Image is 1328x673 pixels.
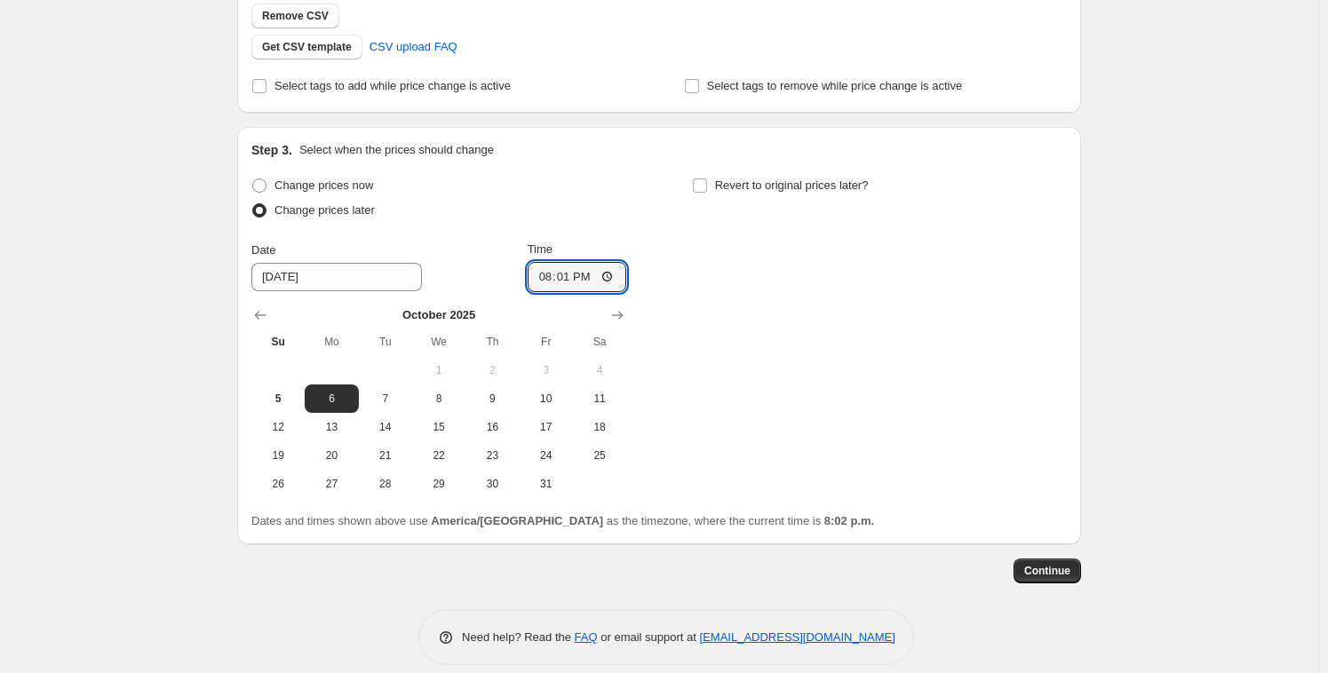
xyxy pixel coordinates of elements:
[251,470,305,498] button: Sunday October 26 2025
[473,477,512,491] span: 30
[527,335,566,349] span: Fr
[419,392,458,406] span: 8
[473,363,512,377] span: 2
[312,335,351,349] span: Mo
[258,448,298,463] span: 19
[366,392,405,406] span: 7
[274,79,511,92] span: Select tags to add while price change is active
[573,384,626,413] button: Saturday October 11 2025
[707,79,963,92] span: Select tags to remove while price change is active
[359,413,412,441] button: Tuesday October 14 2025
[412,441,465,470] button: Wednesday October 22 2025
[473,420,512,434] span: 16
[305,441,358,470] button: Monday October 20 2025
[419,448,458,463] span: 22
[412,413,465,441] button: Wednesday October 15 2025
[312,448,351,463] span: 20
[465,356,519,384] button: Thursday October 2 2025
[251,4,339,28] button: Remove CSV
[527,477,566,491] span: 31
[528,242,553,256] span: Time
[305,384,358,413] button: Monday October 6 2025
[419,363,458,377] span: 1
[527,363,566,377] span: 3
[305,328,358,356] th: Monday
[520,470,573,498] button: Friday October 31 2025
[520,328,573,356] th: Friday
[598,630,700,644] span: or email support at
[251,413,305,441] button: Sunday October 12 2025
[520,413,573,441] button: Friday October 17 2025
[527,420,566,434] span: 17
[366,477,405,491] span: 28
[527,448,566,463] span: 24
[251,243,275,257] span: Date
[419,477,458,491] span: 29
[251,441,305,470] button: Sunday October 19 2025
[573,413,626,441] button: Saturday October 18 2025
[312,420,351,434] span: 13
[359,33,468,61] a: CSV upload FAQ
[359,328,412,356] th: Tuesday
[528,262,627,292] input: 12:00
[359,470,412,498] button: Tuesday October 28 2025
[359,384,412,413] button: Tuesday October 7 2025
[412,356,465,384] button: Wednesday October 1 2025
[366,420,405,434] span: 14
[419,335,458,349] span: We
[251,384,305,413] button: Today Sunday October 5 2025
[258,335,298,349] span: Su
[462,630,575,644] span: Need help? Read the
[258,392,298,406] span: 5
[465,384,519,413] button: Thursday October 9 2025
[573,328,626,356] th: Saturday
[605,303,630,328] button: Show next month, November 2025
[431,514,603,527] b: America/[GEOGRAPHIC_DATA]
[580,420,619,434] span: 18
[580,448,619,463] span: 25
[573,356,626,384] button: Saturday October 4 2025
[580,335,619,349] span: Sa
[1024,564,1070,578] span: Continue
[465,413,519,441] button: Thursday October 16 2025
[274,203,375,217] span: Change prices later
[520,356,573,384] button: Friday October 3 2025
[248,303,273,328] button: Show previous month, September 2025
[465,441,519,470] button: Thursday October 23 2025
[305,413,358,441] button: Monday October 13 2025
[573,441,626,470] button: Saturday October 25 2025
[473,335,512,349] span: Th
[527,392,566,406] span: 10
[520,384,573,413] button: Friday October 10 2025
[251,328,305,356] th: Sunday
[299,141,494,159] p: Select when the prices should change
[262,40,352,54] span: Get CSV template
[575,630,598,644] a: FAQ
[366,448,405,463] span: 21
[262,9,329,23] span: Remove CSV
[715,178,869,192] span: Revert to original prices later?
[580,392,619,406] span: 11
[465,470,519,498] button: Thursday October 30 2025
[580,363,619,377] span: 4
[412,470,465,498] button: Wednesday October 29 2025
[274,178,373,192] span: Change prices now
[700,630,895,644] a: [EMAIL_ADDRESS][DOMAIN_NAME]
[359,441,412,470] button: Tuesday October 21 2025
[312,477,351,491] span: 27
[251,35,362,59] button: Get CSV template
[520,441,573,470] button: Friday October 24 2025
[366,335,405,349] span: Tu
[412,384,465,413] button: Wednesday October 8 2025
[258,477,298,491] span: 26
[370,38,457,56] span: CSV upload FAQ
[465,328,519,356] th: Thursday
[824,514,874,527] b: 8:02 p.m.
[258,420,298,434] span: 12
[251,514,874,527] span: Dates and times shown above use as the timezone, where the current time is
[419,420,458,434] span: 15
[312,392,351,406] span: 6
[305,470,358,498] button: Monday October 27 2025
[473,392,512,406] span: 9
[251,141,292,159] h2: Step 3.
